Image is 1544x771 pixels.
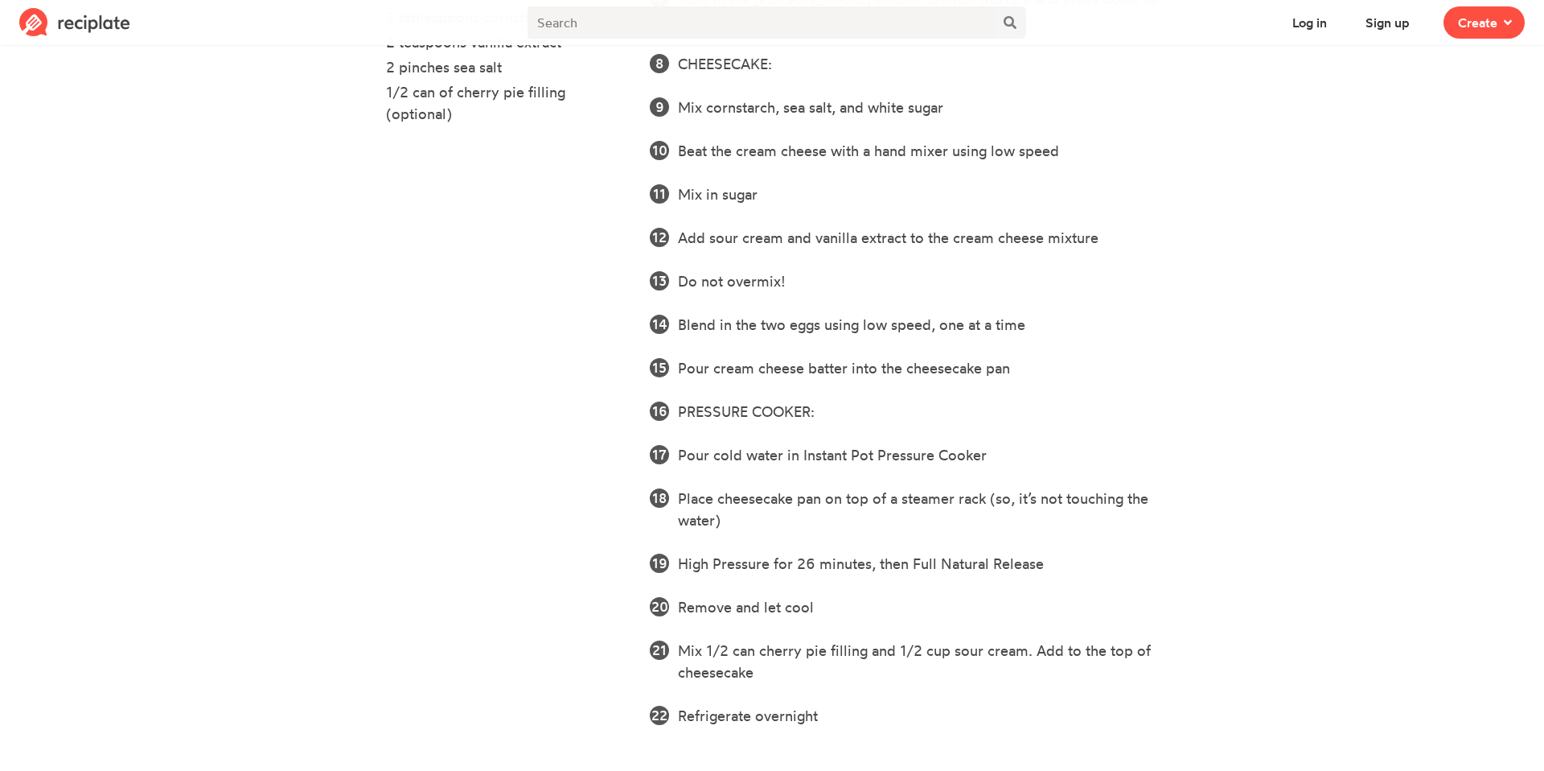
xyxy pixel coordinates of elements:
[1443,6,1525,39] button: Create
[678,183,1158,205] li: Mix in sugar
[678,596,1158,618] li: Remove and let cool
[678,270,1158,292] li: Do not overmix!
[678,705,1158,727] li: Refrigerate overnight
[678,53,1158,75] li: CHEESECAKE:
[678,401,1158,423] li: PRESSURE COOKER:
[678,488,1158,531] li: Place cheesecake pan on top of a steamer rack (so, it’s not touching the water)
[678,140,1158,162] li: Beat the cream cheese with a hand mixer using low speed
[528,6,994,39] input: Search
[386,56,630,81] li: 2 pinches sea salt
[678,314,1158,336] li: Blend in the two eggs using low speed, one at a time
[1458,13,1497,32] span: Create
[1351,6,1424,39] button: Sign up
[386,81,630,128] li: 1/2 can of cherry pie filling (optional)
[678,553,1158,575] li: High Pressure for 26 minutes, then Full Natural Release
[19,8,130,37] img: Reciplate
[678,444,1158,466] li: Pour cold water in Instant Pot Pressure Cooker
[678,640,1158,683] li: Mix 1/2 can cherry pie filling and 1/2 cup sour cream. Add to the top of cheesecake
[678,227,1158,249] li: Add sour cream and vanilla extract to the cream cheese mixture
[678,357,1158,379] li: Pour cream cheese batter into the cheesecake pan
[1278,6,1341,39] button: Log in
[678,97,1158,118] li: Mix cornstarch, sea salt, and white sugar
